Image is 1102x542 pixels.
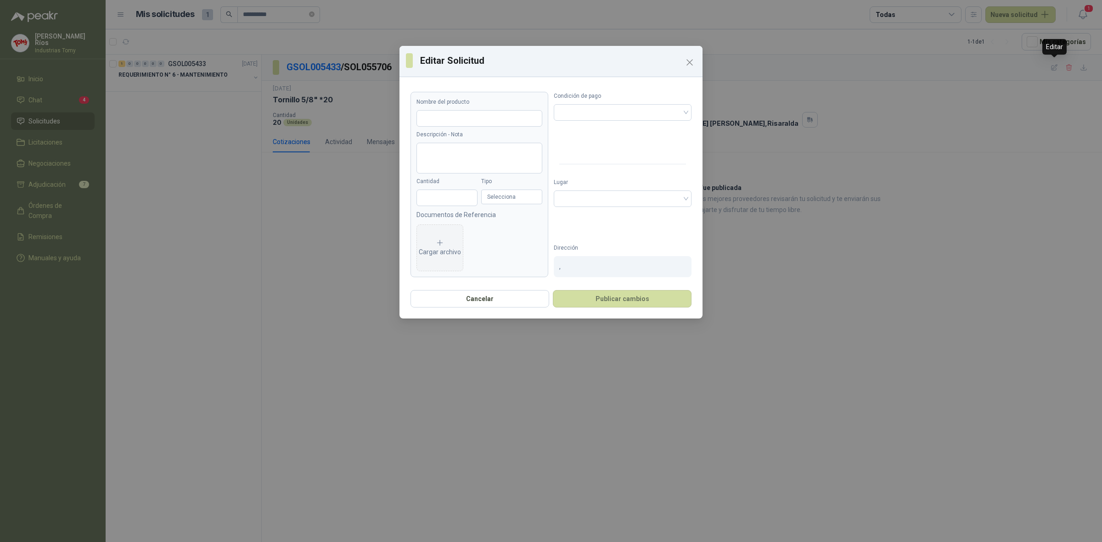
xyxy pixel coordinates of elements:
[481,177,542,186] label: Tipo
[554,178,692,187] label: Lugar
[420,54,696,67] h3: Editar Solicitud
[416,98,542,106] label: Nombre del producto
[554,256,692,277] div: ,
[419,239,461,257] div: Cargar archivo
[416,210,542,220] p: Documentos de Referencia
[1042,39,1067,55] div: Editar
[410,290,549,307] button: Cancelar
[554,244,692,252] label: Dirección
[553,290,692,307] button: Publicar cambios
[416,130,542,139] label: Descripción - Nota
[682,55,697,70] button: Close
[554,92,692,101] label: Condición de pago
[416,177,478,186] label: Cantidad
[481,190,542,204] div: Selecciona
